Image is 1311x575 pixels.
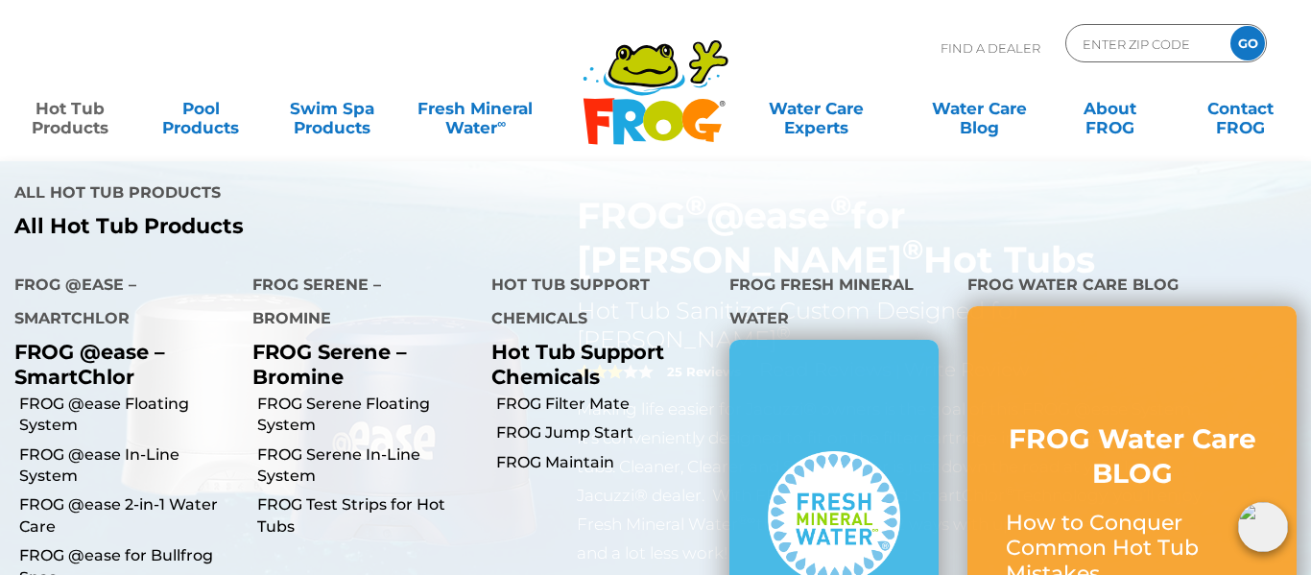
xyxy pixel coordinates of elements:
[19,89,121,128] a: Hot TubProducts
[928,89,1030,128] a: Water CareBlog
[257,394,476,437] a: FROG Serene Floating System
[14,268,224,340] h4: FROG @ease – SmartChlor
[496,452,715,473] a: FROG Maintain
[281,89,383,128] a: Swim SpaProducts
[257,494,476,538] a: FROG Test Strips for Hot Tubs
[14,214,641,239] a: All Hot Tub Products
[412,89,539,128] a: Fresh MineralWater∞
[496,422,715,443] a: FROG Jump Start
[497,116,506,131] sup: ∞
[1060,89,1161,128] a: AboutFROG
[257,444,476,488] a: FROG Serene In-Line System
[14,176,641,214] h4: All Hot Tub Products
[19,444,238,488] a: FROG @ease In-Line System
[150,89,251,128] a: PoolProducts
[252,340,462,388] p: FROG Serene – Bromine
[19,494,238,538] a: FROG @ease 2-in-1 Water Care
[491,268,701,340] h4: Hot Tub Support Chemicals
[941,24,1040,72] p: Find A Dealer
[19,394,238,437] a: FROG @ease Floating System
[967,268,1297,306] h4: FROG Water Care Blog
[496,394,715,415] a: FROG Filter Mate
[1006,421,1258,491] h3: FROG Water Care BLOG
[252,268,462,340] h4: FROG Serene – Bromine
[1190,89,1292,128] a: ContactFROG
[14,340,224,388] p: FROG @ease – SmartChlor
[1238,502,1288,552] img: openIcon
[491,340,701,388] p: Hot Tub Support Chemicals
[1230,26,1265,60] input: GO
[733,89,898,128] a: Water CareExperts
[729,268,939,340] h4: FROG Fresh Mineral Water
[1081,30,1210,58] input: Zip Code Form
